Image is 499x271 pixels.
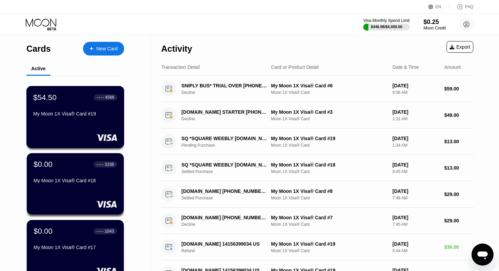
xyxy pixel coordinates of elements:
div: Activity [161,44,192,54]
div: [DATE] [392,109,439,115]
div: My Moon 1X Visa® Card #18 [271,162,387,168]
div: [DATE] [392,83,439,88]
div: 1:34 AM [392,143,439,148]
div: [DATE] [392,215,439,220]
div: [DATE] [392,162,439,168]
div: My Moon 1X Visa® Card #17 [34,245,117,250]
div: Visa Monthly Spend Limit [363,18,409,23]
div: $49.00 [444,112,474,118]
div: 7:45 AM [392,222,439,227]
div: $29.00 [444,192,474,197]
div: Export [450,44,470,50]
div: EN [428,3,449,10]
div: Settled Purchase [181,196,275,200]
div: [DATE] [392,241,439,247]
div: New Card [83,42,124,56]
div: 3158 [105,162,114,167]
div: Settled Purchase [181,169,275,174]
div: 6:06 AM [392,90,439,95]
div: My Moon 1X Visa® Card #19 [271,136,387,141]
div: $0.00● ● ● ●3158My Moon 1X Visa® Card #18 [27,153,124,214]
div: SQ *SQUARE WEEBLY [DOMAIN_NAME] US [181,136,269,141]
div: ● ● ● ● [97,96,104,98]
div: $59.00 [444,86,474,91]
div: My Moon 1X Visa® Card #19 [271,241,387,247]
div: My Moon 1X Visa® Card #18 [34,178,117,183]
div: My Moon 1X Visa® Card #19 [33,111,117,116]
div: Visa Monthly Spend Limit$446.98/$4,000.00 [363,18,409,30]
div: $13.00 [444,139,474,144]
div: My Moon 1X Visa® Card #3 [271,109,387,115]
iframe: Button to launch messaging window [472,244,494,266]
div: [DATE] [392,136,439,141]
div: [DOMAIN_NAME] [PHONE_NUMBER] USSettled PurchaseMy Moon 1X Visa® Card #8Moon 1X Visa® Card[DATE]7:... [161,181,473,208]
div: [DOMAIN_NAME] [PHONE_NUMBER] USDeclineMy Moon 1X Visa® Card #7Moon 1X Visa® Card[DATE]7:45 AM$29.00 [161,208,473,234]
div: [DATE] [392,188,439,194]
div: Active [31,66,46,71]
div: Decline [181,90,275,95]
div: $54.50● ● ● ●4566My Moon 1X Visa® Card #19 [27,86,124,148]
div: SNIPLY BUS* TRIAL OVER [PHONE_NUMBER] USDeclineMy Moon 1X Visa® Card #6Moon 1X Visa® Card[DATE]6:... [161,76,473,102]
div: Moon 1X Visa® Card [271,222,387,227]
div: Pending Purchase [181,143,275,148]
div: Card or Product Detail [271,64,319,70]
div: Moon 1X Visa® Card [271,90,387,95]
div: SNIPLY BUS* TRIAL OVER [PHONE_NUMBER] US [181,83,269,88]
div: FAQ [465,4,473,9]
div: Amount [444,64,461,70]
div: My Moon 1X Visa® Card #7 [271,215,387,220]
div: Export [447,41,473,53]
div: 5:44 AM [392,248,439,253]
div: Moon Credit [424,26,446,30]
div: SQ *SQUARE WEEBLY [DOMAIN_NAME] USSettled PurchaseMy Moon 1X Visa® Card #18Moon 1X Visa® Card[DAT... [161,155,473,181]
div: $0.00 [34,227,52,236]
div: $0.25 [424,19,446,26]
div: [DOMAIN_NAME] STARTER [PHONE_NUMBER] USDeclineMy Moon 1X Visa® Card #3Moon 1X Visa® Card[DATE]1:3... [161,102,473,128]
div: Transaction Detail [161,64,200,70]
div: My Moon 1X Visa® Card #8 [271,188,387,194]
div: [DOMAIN_NAME] STARTER [PHONE_NUMBER] US [181,109,269,115]
div: [DOMAIN_NAME] 14156399034 US [181,241,269,247]
div: $13.00 [444,165,474,171]
div: Moon 1X Visa® Card [271,196,387,200]
div: ● ● ● ● [97,230,104,232]
div: 4566 [105,95,114,100]
div: $0.00 [34,160,52,169]
div: Refund [181,248,275,253]
div: New Card [96,46,118,52]
div: ● ● ● ● [97,163,104,165]
div: SQ *SQUARE WEEBLY [DOMAIN_NAME] USPending PurchaseMy Moon 1X Visa® Card #19Moon 1X Visa® Card[DAT... [161,128,473,155]
div: FAQ [449,3,473,10]
div: $29.00 [444,218,474,223]
div: EN [436,4,441,9]
div: 9:45 AM [392,169,439,174]
div: $54.50 [33,93,57,102]
div: $446.98 / $4,000.00 [371,25,402,29]
div: [DOMAIN_NAME] [PHONE_NUMBER] US [181,188,269,194]
div: Decline [181,222,275,227]
div: [DOMAIN_NAME] 14156399034 USRefundMy Moon 1X Visa® Card #19Moon 1X Visa® Card[DATE]5:44 AM$36.00 [161,234,473,260]
div: Moon 1X Visa® Card [271,143,387,148]
div: Date & Time [392,64,419,70]
div: SQ *SQUARE WEEBLY [DOMAIN_NAME] US [181,162,269,168]
div: [DOMAIN_NAME] [PHONE_NUMBER] US [181,215,269,220]
div: Moon 1X Visa® Card [271,248,387,253]
div: 1043 [105,229,114,234]
div: Decline [181,116,275,121]
div: My Moon 1X Visa® Card #6 [271,83,387,88]
div: Moon 1X Visa® Card [271,116,387,121]
div: 7:46 AM [392,196,439,200]
div: 1:31 AM [392,116,439,121]
div: Moon 1X Visa® Card [271,169,387,174]
div: $36.00 [444,244,474,250]
div: Cards [26,44,51,54]
div: $0.25Moon Credit [424,19,446,30]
